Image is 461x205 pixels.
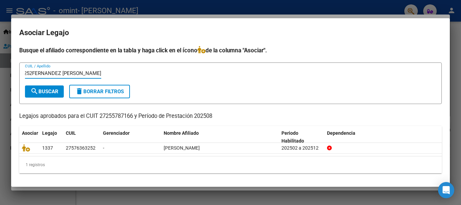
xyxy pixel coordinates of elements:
datatable-header-cell: CUIL [63,126,100,148]
datatable-header-cell: Nombre Afiliado [161,126,279,148]
datatable-header-cell: Legajo [39,126,63,148]
p: Legajos aprobados para el CUIT 27255787166 y Período de Prestación 202508 [19,112,442,121]
button: Buscar [25,85,64,98]
span: Periodo Habilitado [281,130,304,144]
div: 27576363252 [66,144,96,152]
span: 1337 [42,145,53,151]
mat-icon: delete [75,87,83,95]
span: Dependencia [327,130,355,136]
span: Gerenciador [103,130,130,136]
button: Borrar Filtros [69,85,130,98]
mat-icon: search [30,87,38,95]
span: Borrar Filtros [75,88,124,95]
span: Nombre Afiliado [164,130,199,136]
datatable-header-cell: Gerenciador [100,126,161,148]
div: Open Intercom Messenger [438,182,454,198]
span: CUIL [66,130,76,136]
h2: Asociar Legajo [19,26,442,39]
datatable-header-cell: Dependencia [324,126,442,148]
datatable-header-cell: Asociar [19,126,39,148]
div: 202502 a 202512 [281,144,322,152]
span: Legajo [42,130,57,136]
datatable-header-cell: Periodo Habilitado [279,126,324,148]
div: 1 registros [19,156,442,173]
span: - [103,145,104,151]
span: Buscar [30,88,58,95]
span: FERNANDEZ AHMED AMELIE VALENTINA [164,145,200,151]
h4: Busque el afiliado correspondiente en la tabla y haga click en el ícono de la columna "Asociar". [19,46,442,55]
span: Asociar [22,130,38,136]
